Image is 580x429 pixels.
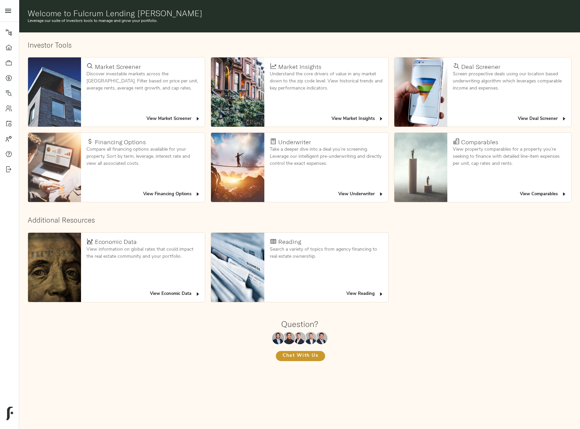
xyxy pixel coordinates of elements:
button: View Market Insights [330,114,386,124]
span: View Financing Options [143,191,201,198]
h1: Question? [281,319,318,329]
span: View Economic Data [150,290,201,298]
p: View property comparables for a property you’re seeking to finance with detailed line-item expens... [453,146,566,167]
p: Search a variety of topics from agency financing to real estate ownership. [270,246,383,260]
img: Maxwell Wu [272,332,284,344]
h4: Market Screener [95,63,141,71]
h2: Investor Tools [28,41,572,49]
img: Deal Screener [394,57,447,127]
button: View Deal Screener [516,114,569,124]
img: Financing Options [28,133,81,202]
img: Market Insights [211,57,264,127]
h4: Deal Screener [461,63,500,71]
img: Underwriter [211,133,264,202]
button: View Economic Data [148,289,202,299]
button: View Reading [345,289,386,299]
h4: Comparables [461,138,498,146]
img: Kenneth Mendonça [283,332,295,344]
p: Leverage our suite of investors tools to manage and grow your portfolio. [28,18,572,24]
img: Market Screener [28,57,81,127]
button: View Comparables [518,189,569,200]
h4: Market Insights [278,63,321,71]
span: View Deal Screener [518,115,567,123]
h4: Underwriter [278,138,311,146]
h4: Financing Options [95,138,146,146]
button: View Market Screener [145,114,202,124]
p: Discover investable markets across the [GEOGRAPHIC_DATA]. Filter based on price per unit, average... [86,71,200,92]
p: View information on global rates that could impact the real estate community and your portfolio. [86,246,200,260]
span: View Market Screener [147,115,201,123]
img: Zach Frizzera [294,332,306,344]
span: View Reading [346,290,384,298]
img: Economic Data [28,233,81,302]
h4: Reading [278,238,301,246]
img: Richard Le [305,332,317,344]
h1: Welcome to Fulcrum Lending [PERSON_NAME] [28,8,572,18]
h4: Economic Data [95,238,137,246]
h2: Additional Resources [28,216,572,224]
button: View Underwriter [337,189,386,200]
button: View Financing Options [141,189,202,200]
p: Take a deeper dive into a deal you’re screening. Leverage our intelligent pre-underwriting and di... [270,146,383,167]
p: Compare all financing options available for your property. Sort by term, leverage, interest rate ... [86,146,200,167]
span: Chat With Us [283,352,318,360]
p: Screen prospective deals using our location based underwriting algorithm which leverages comparab... [453,71,566,92]
img: Comparables [394,133,447,202]
span: View Comparables [520,191,567,198]
p: Understand the core drivers of value in any market down to the zip code level. View historical tr... [270,71,383,92]
img: Reading [211,233,264,302]
button: Chat With Us [276,351,325,361]
span: View Market Insights [332,115,384,123]
span: View Underwriter [338,191,384,198]
img: Justin Stamp [315,332,327,344]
